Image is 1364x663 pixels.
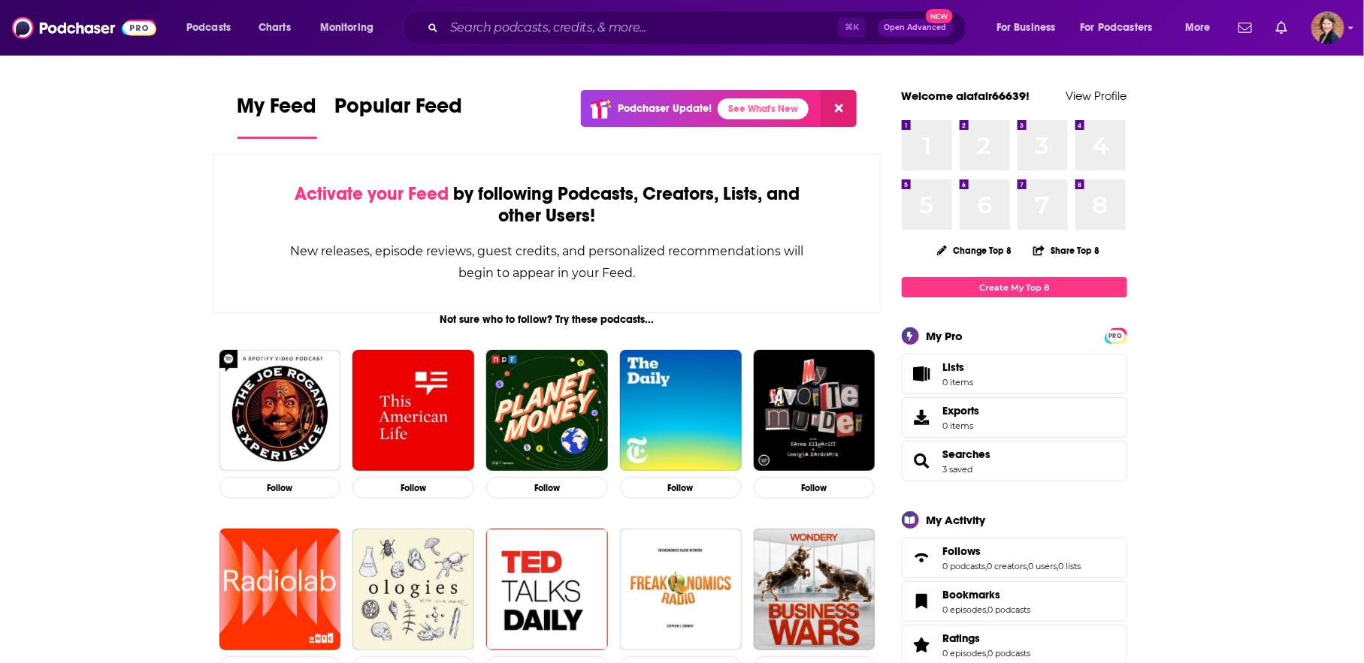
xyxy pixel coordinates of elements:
a: Ratings [907,634,937,655]
a: Bookmarks [943,588,1031,601]
a: Welcome alafair66639! [902,89,1030,103]
a: 0 podcasts [988,648,1031,658]
span: , [1057,561,1059,571]
img: User Profile [1311,11,1344,44]
button: Follow [620,477,742,499]
img: Planet Money [486,350,608,472]
button: Open AdvancedNew [878,19,954,37]
span: Lists [943,360,974,374]
a: View Profile [1066,89,1127,103]
a: Exports [902,397,1127,438]
span: Logged in as alafair66639 [1311,11,1344,44]
span: , [986,561,987,571]
div: Not sure who to follow? Try these podcasts... [213,313,882,326]
span: Exports [943,404,980,417]
span: , [987,648,988,658]
a: Charts [249,16,300,40]
span: Bookmarks [943,588,1001,601]
span: , [1027,561,1029,571]
img: Radiolab [219,529,341,650]
img: The Daily [620,350,742,472]
a: Follows [943,544,1081,558]
span: Open Advanced [885,24,947,32]
img: Ologies with Alie Ward [352,529,474,650]
span: Searches [902,441,1127,481]
a: 3 saved [943,464,973,475]
button: Follow [754,477,876,499]
input: Search podcasts, credits, & more... [444,16,838,40]
span: New [926,9,953,23]
span: ⌘ K [838,18,866,38]
button: Show profile menu [1311,11,1344,44]
a: 0 lists [1059,561,1081,571]
a: See What's New [718,98,809,119]
button: open menu [176,16,250,40]
span: Monitoring [320,17,374,38]
div: My Pro [927,329,963,343]
span: My Feed [237,93,317,128]
span: PRO [1107,330,1125,342]
span: Lists [907,363,937,384]
img: Business Wars [754,529,876,650]
a: 0 episodes [943,648,987,658]
span: Lists [943,360,965,374]
img: My Favorite Murder with Karen Kilgariff and Georgia Hardstark [754,350,876,472]
span: Charts [259,17,291,38]
button: Follow [352,477,474,499]
span: Exports [907,407,937,428]
img: TED Talks Daily [486,529,608,650]
span: 0 items [943,420,980,431]
button: Change Top 8 [928,241,1021,260]
a: Searches [943,448,991,461]
span: Bookmarks [902,581,1127,622]
button: open menu [1175,16,1229,40]
div: Search podcasts, credits, & more... [417,11,981,45]
span: Follows [943,544,981,558]
a: Searches [907,451,937,472]
img: The Joe Rogan Experience [219,350,341,472]
p: Podchaser Update! [618,102,712,115]
button: Share Top 8 [1033,236,1100,265]
a: Lists [902,354,1127,394]
div: by following Podcasts, Creators, Lists, and other Users! [289,183,806,227]
span: More [1185,17,1211,38]
span: Follows [902,538,1127,578]
a: 0 users [1029,561,1057,571]
a: PRO [1107,330,1125,341]
a: Popular Feed [335,93,463,139]
span: Ratings [943,631,981,645]
span: For Podcasters [1081,17,1153,38]
a: Create My Top 8 [902,277,1127,297]
img: Freakonomics Radio [620,529,742,650]
div: My Activity [927,513,986,527]
button: open menu [986,16,1075,40]
a: 0 podcasts [943,561,986,571]
button: open menu [1071,16,1175,40]
a: 0 podcasts [988,604,1031,615]
a: Ratings [943,631,1031,645]
button: open menu [310,16,393,40]
div: New releases, episode reviews, guest credits, and personalized recommendations will begin to appe... [289,240,806,284]
span: Popular Feed [335,93,463,128]
img: Podchaser - Follow, Share and Rate Podcasts [12,14,156,42]
a: My Feed [237,93,317,139]
a: 0 creators [987,561,1027,571]
span: 0 items [943,377,974,387]
img: This American Life [352,350,474,472]
a: Bookmarks [907,591,937,612]
span: Activate your Feed [295,182,449,205]
a: Follows [907,547,937,568]
a: 0 episodes [943,604,987,615]
a: Show notifications dropdown [1232,15,1258,41]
